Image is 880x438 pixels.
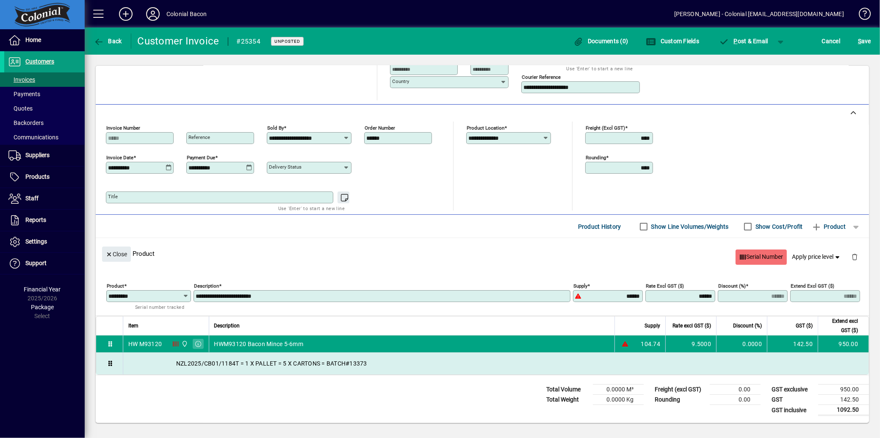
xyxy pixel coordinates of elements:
mat-label: Invoice date [106,155,133,161]
div: Customer Invoice [138,34,219,48]
button: Apply price level [789,249,845,265]
td: 142.50 [767,335,818,352]
span: Colonial Bacon [179,339,189,349]
span: Financial Year [24,286,61,293]
a: Knowledge Base [852,2,869,29]
span: Discount (%) [733,321,762,330]
mat-label: Country [392,78,409,84]
a: Products [4,166,85,188]
span: Settings [25,238,47,245]
span: P [734,38,738,44]
td: 0.00 [710,385,761,395]
span: Reports [25,216,46,223]
td: Total Weight [542,395,593,405]
mat-label: Invoice number [106,125,140,131]
span: Communications [8,134,58,141]
div: NZL2025/CB01/1184T = 1 X PALLET = 5 X CARTONS = BATCH#13373 [123,352,869,374]
span: ave [858,34,871,48]
mat-label: Rounding [586,155,606,161]
mat-label: Payment due [187,155,215,161]
span: Extend excl GST ($) [823,316,858,335]
a: Payments [4,87,85,101]
span: Description [214,321,240,330]
span: Product [811,220,846,233]
div: HW M93120 [128,340,162,348]
button: Save [856,33,873,49]
span: S [858,38,861,44]
app-page-header-button: Back [85,33,131,49]
span: Rate excl GST ($) [672,321,711,330]
button: Product [807,219,850,234]
td: Total Volume [542,385,593,395]
span: Customers [25,58,54,65]
button: Documents (0) [571,33,631,49]
div: 9.5000 [671,340,711,348]
mat-label: Order number [365,125,395,131]
div: #25354 [237,35,261,48]
span: HWM93120 Bacon Mince 5-6mm [214,340,304,348]
td: GST exclusive [767,385,818,395]
td: 1092.50 [818,405,869,416]
td: 142.50 [818,395,869,405]
td: 0.0000 M³ [593,385,644,395]
td: Freight (excl GST) [650,385,710,395]
div: Product [96,238,869,269]
button: Profile [139,6,166,22]
a: Settings [4,231,85,252]
span: Suppliers [25,152,50,158]
app-page-header-button: Close [100,250,133,258]
span: 104.74 [641,340,661,348]
mat-hint: Serial number tracked [135,302,184,312]
span: Item [128,321,138,330]
span: GST ($) [796,321,813,330]
mat-label: Sold by [267,125,284,131]
mat-label: Rate excl GST ($) [646,283,684,289]
span: ost & Email [719,38,768,44]
a: Backorders [4,116,85,130]
span: Close [105,247,127,261]
mat-hint: Use 'Enter' to start a new line [567,64,633,73]
span: Serial Number [739,250,783,264]
mat-label: Reference [188,134,210,140]
td: GST inclusive [767,405,818,416]
div: [PERSON_NAME] - Colonial [EMAIL_ADDRESS][DOMAIN_NAME] [674,7,844,21]
td: 0.0000 [716,335,767,352]
app-page-header-button: Delete [844,253,865,261]
mat-label: Delivery status [269,164,302,170]
mat-label: Product [107,283,124,289]
span: Invoices [8,76,35,83]
td: Rounding [650,395,710,405]
td: 950.00 [818,335,869,352]
button: Close [102,247,131,262]
mat-label: Title [108,194,118,200]
span: Home [25,36,41,43]
span: Backorders [8,119,44,126]
span: Documents (0) [573,38,628,44]
mat-label: Extend excl GST ($) [791,283,834,289]
a: Support [4,253,85,274]
span: Custom Fields [646,38,699,44]
td: 0.0000 Kg [593,395,644,405]
div: Colonial Bacon [166,7,207,21]
span: Unposted [274,39,300,44]
mat-hint: Use 'Enter' to start a new line [278,203,345,213]
a: Reports [4,210,85,231]
label: Show Line Volumes/Weights [650,222,729,231]
button: Product History [575,219,625,234]
button: Post & Email [715,33,772,49]
button: Custom Fields [644,33,701,49]
span: Package [31,304,54,310]
span: Apply price level [792,252,841,261]
a: Home [4,30,85,51]
a: Invoices [4,72,85,87]
td: 0.00 [710,395,761,405]
span: Cancel [822,34,841,48]
span: Back [94,38,122,44]
button: Serial Number [736,249,787,265]
span: Quotes [8,105,33,112]
span: Supply [645,321,660,330]
a: Staff [4,188,85,209]
span: Payments [8,91,40,97]
mat-label: Product location [467,125,504,131]
mat-label: Description [194,283,219,289]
